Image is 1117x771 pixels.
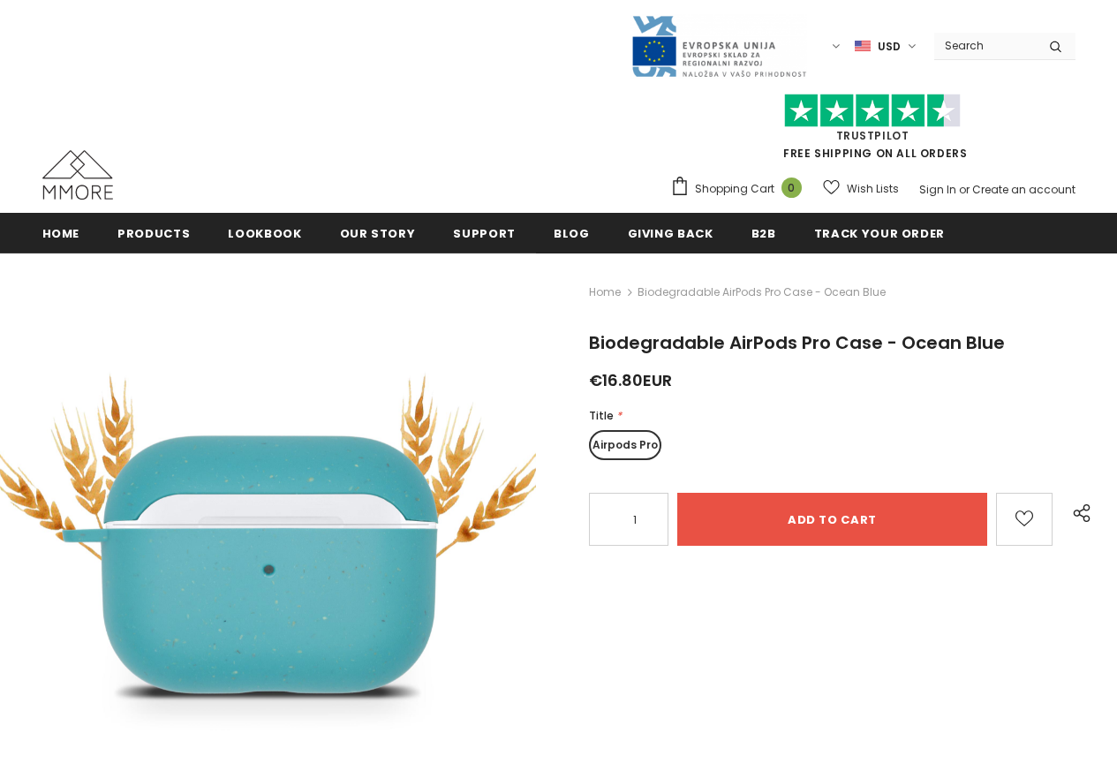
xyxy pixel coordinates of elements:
[554,213,590,253] a: Blog
[670,102,1075,161] span: FREE SHIPPING ON ALL ORDERS
[453,225,516,242] span: support
[972,182,1075,197] a: Create an account
[919,182,956,197] a: Sign In
[589,369,672,391] span: €16.80EUR
[628,213,713,253] a: Giving back
[959,182,970,197] span: or
[589,330,1005,355] span: Biodegradable AirPods Pro Case - Ocean Blue
[751,213,776,253] a: B2B
[42,150,113,200] img: MMORE Cases
[589,282,621,303] a: Home
[117,213,190,253] a: Products
[42,225,80,242] span: Home
[628,225,713,242] span: Giving back
[751,225,776,242] span: B2B
[836,128,909,143] a: Trustpilot
[670,176,811,202] a: Shopping Cart 0
[554,225,590,242] span: Blog
[784,94,961,128] img: Trust Pilot Stars
[814,213,945,253] a: Track your order
[630,14,807,79] img: Javni Razpis
[42,213,80,253] a: Home
[630,38,807,53] a: Javni Razpis
[677,493,987,546] input: Add to cart
[638,282,886,303] span: Biodegradable AirPods Pro Case - Ocean Blue
[934,33,1036,58] input: Search Site
[781,178,802,198] span: 0
[228,213,301,253] a: Lookbook
[453,213,516,253] a: support
[855,39,871,54] img: USD
[847,180,899,198] span: Wish Lists
[823,173,899,204] a: Wish Lists
[589,408,614,423] span: Title
[878,38,901,56] span: USD
[340,213,416,253] a: Our Story
[589,430,661,460] label: Airpods Pro
[340,225,416,242] span: Our Story
[695,180,774,198] span: Shopping Cart
[228,225,301,242] span: Lookbook
[117,225,190,242] span: Products
[814,225,945,242] span: Track your order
